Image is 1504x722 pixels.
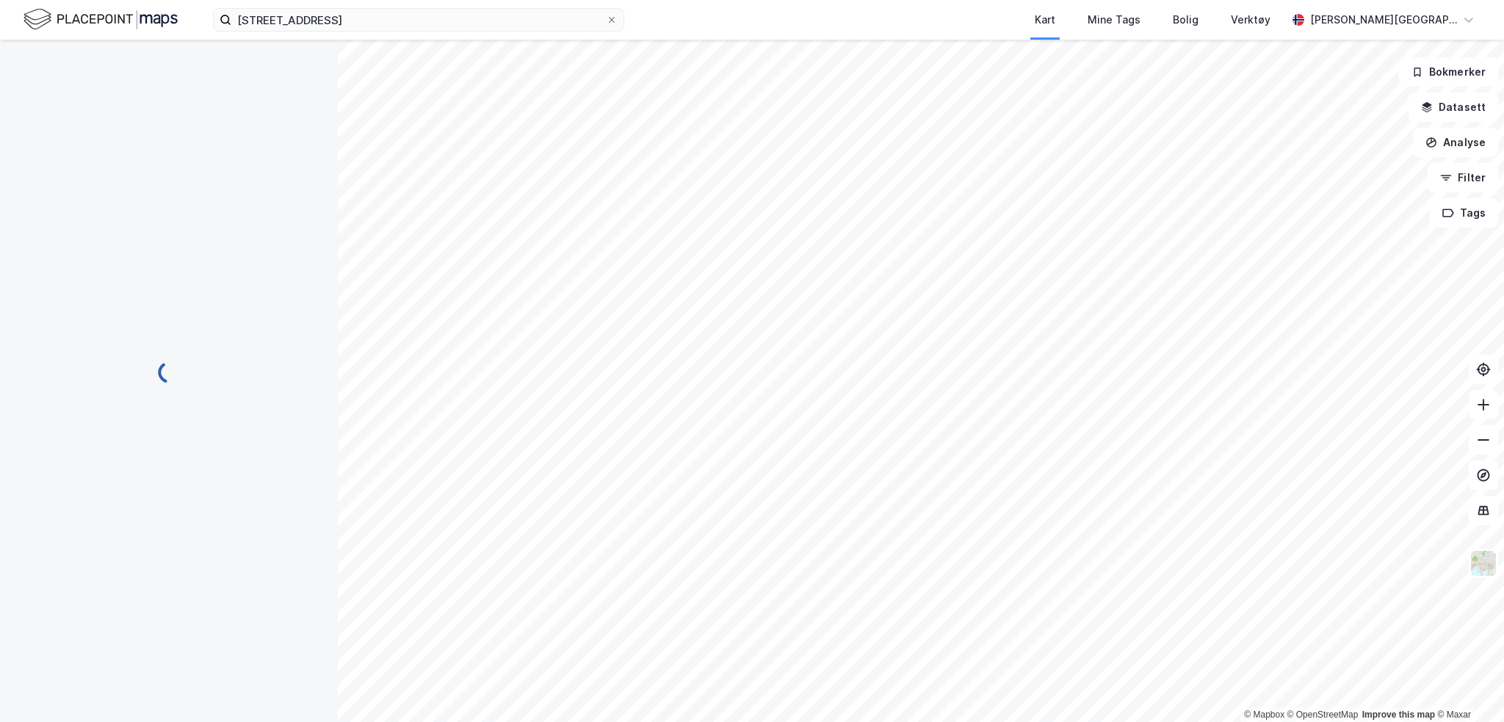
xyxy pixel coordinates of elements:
a: Mapbox [1244,710,1284,720]
img: spinner.a6d8c91a73a9ac5275cf975e30b51cfb.svg [157,361,181,384]
a: Improve this map [1362,710,1435,720]
input: Søk på adresse, matrikkel, gårdeiere, leietakere eller personer [231,9,606,31]
div: [PERSON_NAME][GEOGRAPHIC_DATA] [1310,11,1457,29]
img: logo.f888ab2527a4732fd821a326f86c7f29.svg [23,7,178,32]
button: Tags [1430,198,1498,228]
img: Z [1469,549,1497,577]
div: Verktøy [1231,11,1270,29]
div: Kart [1035,11,1055,29]
button: Datasett [1409,93,1498,122]
button: Filter [1428,163,1498,192]
button: Analyse [1413,128,1498,157]
button: Bokmerker [1399,57,1498,87]
div: Bolig [1173,11,1198,29]
a: OpenStreetMap [1287,710,1359,720]
iframe: Chat Widget [1431,651,1504,722]
div: Kontrollprogram for chat [1431,651,1504,722]
div: Mine Tags [1088,11,1140,29]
